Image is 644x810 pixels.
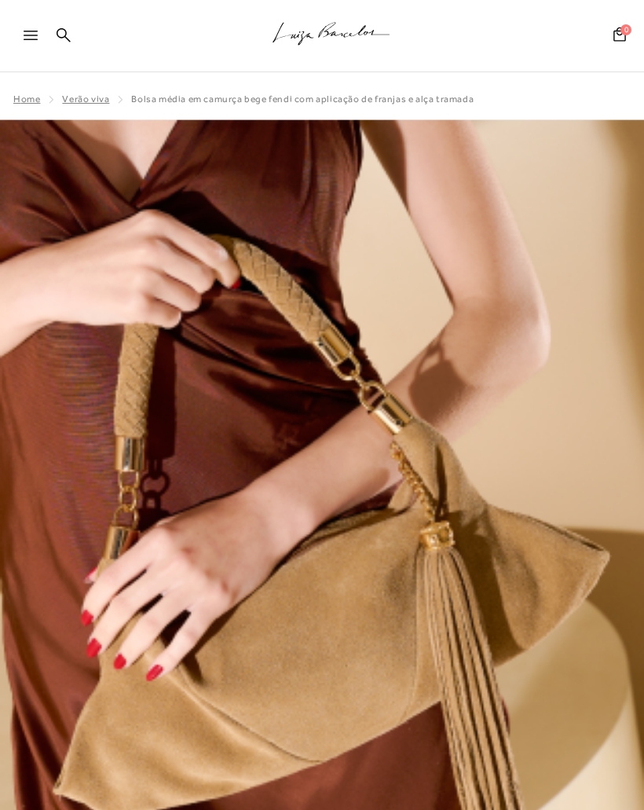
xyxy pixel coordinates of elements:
a: Home [13,93,40,104]
a: Verão Viva [62,93,109,104]
span: 0 [620,24,631,35]
span: BOLSA MÉDIA EM CAMURÇA BEGE FENDI COM APLICAÇÃO DE FRANJAS E ALÇA TRAMADA [131,93,474,104]
button: 0 [609,26,631,47]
